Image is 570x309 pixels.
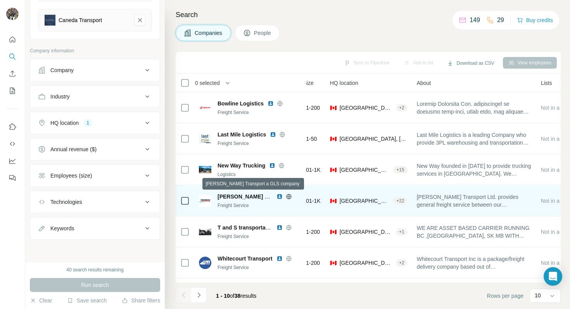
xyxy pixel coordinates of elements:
[541,229,568,235] span: Not in a list
[218,255,273,262] span: Whitecourt Transport
[276,193,283,200] img: LinkedIn logo
[303,104,320,112] span: 51-200
[83,119,92,126] div: 1
[216,293,256,299] span: results
[340,259,393,267] span: [GEOGRAPHIC_DATA], [GEOGRAPHIC_DATA]
[50,172,92,180] div: Employees (size)
[50,119,79,127] div: HQ location
[59,16,102,24] div: Caneda Transport
[417,255,532,271] span: Whitecourt Transport Inc is a package/freight delivery company based out of [STREET_ADDRESS].
[230,293,235,299] span: of
[199,257,211,269] img: Logo of Whitecourt Transport
[417,193,532,209] span: [PERSON_NAME] Transport Ltd. provides general freight service between our [GEOGRAPHIC_DATA], [GEO...
[218,193,332,200] span: [PERSON_NAME] Transport a GLS company
[6,137,19,151] button: Use Surfe API
[417,131,532,147] span: Last Mile Logistics is a leading Company who provide 3PL warehousing and transportation Services ...
[216,293,230,299] span: 1 - 10
[417,162,532,178] span: New Way founded in [DATE] to provide trucking services in [GEOGRAPHIC_DATA]. We currently have 14...
[67,297,107,304] button: Save search
[396,259,408,266] div: + 2
[30,114,160,132] button: HQ location1
[340,197,390,205] span: [GEOGRAPHIC_DATA], [GEOGRAPHIC_DATA]
[6,67,19,81] button: Enrich CSV
[541,167,568,173] span: Not in a list
[50,145,97,153] div: Annual revenue ($)
[340,228,393,236] span: [GEOGRAPHIC_DATA], [GEOGRAPHIC_DATA]
[417,79,431,87] span: About
[303,79,314,87] span: Size
[393,166,407,173] div: + 15
[218,264,301,271] div: Freight Service
[396,228,408,235] div: + 1
[535,292,541,299] p: 10
[303,228,320,236] span: 51-200
[218,202,301,209] div: Freight Service
[30,87,160,106] button: Industry
[199,195,211,207] img: Logo of Rosenau Transport a GLS company
[66,266,123,273] div: 40 search results remaining
[396,104,408,111] div: + 2
[218,109,301,116] div: Freight Service
[442,57,499,69] button: Download as CSV
[176,9,561,20] h4: Search
[541,105,568,111] span: Not in a list
[50,224,74,232] div: Keywords
[517,15,553,26] button: Buy credits
[50,66,74,74] div: Company
[218,131,266,138] span: Last Mile Logistics
[199,166,211,173] img: Logo of New Way Trucking
[6,50,19,64] button: Search
[330,259,337,267] span: 🇨🇦
[340,135,408,143] span: [GEOGRAPHIC_DATA], [GEOGRAPHIC_DATA]
[497,16,504,25] p: 29
[330,197,337,205] span: 🇨🇦
[45,15,55,26] img: Caneda Transport-logo
[199,226,211,238] img: Logo of T and S transportation System
[276,224,283,231] img: LinkedIn logo
[541,198,568,204] span: Not in a list
[218,171,301,178] div: Logistics
[30,140,160,159] button: Annual revenue ($)
[303,166,321,174] span: 501-1K
[393,197,407,204] div: + 22
[218,224,296,231] span: T and S transportation System
[50,93,70,100] div: Industry
[199,133,211,145] img: Logo of Last Mile Logistics
[470,16,480,25] p: 149
[541,79,552,87] span: Lists
[50,198,82,206] div: Technologies
[276,255,283,262] img: LinkedIn logo
[6,171,19,185] button: Feedback
[195,29,223,37] span: Companies
[218,100,264,107] span: Bowline Logistics
[417,100,532,116] span: Loremip Dolorsita Con. adipiscingel se doeiusmo temp-inci, utlab etdo, mag aliquae admin veniamqu...
[30,219,160,238] button: Keywords
[218,233,301,240] div: Freight Service
[330,228,337,236] span: 🇨🇦
[541,260,568,266] span: Not in a list
[544,267,562,286] div: Open Intercom Messenger
[303,259,320,267] span: 51-200
[30,297,52,304] button: Clear
[6,84,19,98] button: My lists
[340,104,393,112] span: [GEOGRAPHIC_DATA], [GEOGRAPHIC_DATA]
[254,29,272,37] span: People
[30,193,160,211] button: Technologies
[303,197,321,205] span: 501-1K
[199,102,211,114] img: Logo of Bowline Logistics
[218,140,301,147] div: Freight Service
[195,79,220,87] span: 0 selected
[30,166,160,185] button: Employees (size)
[487,292,523,300] span: Rows per page
[6,154,19,168] button: Dashboard
[6,8,19,20] img: Avatar
[268,100,274,107] img: LinkedIn logo
[303,135,317,143] span: 11-50
[417,224,532,240] span: WE ARE ASSET BASED CARRIER RUNNING BC ,[GEOGRAPHIC_DATA], SK MB WITH 15000 SQ CROSS DOCK AND WARE...
[135,15,145,26] button: Caneda Transport-remove-button
[191,287,207,303] button: Navigate to next page
[122,297,160,304] button: Share filters
[30,61,160,79] button: Company
[235,293,241,299] span: 38
[6,120,19,134] button: Use Surfe on LinkedIn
